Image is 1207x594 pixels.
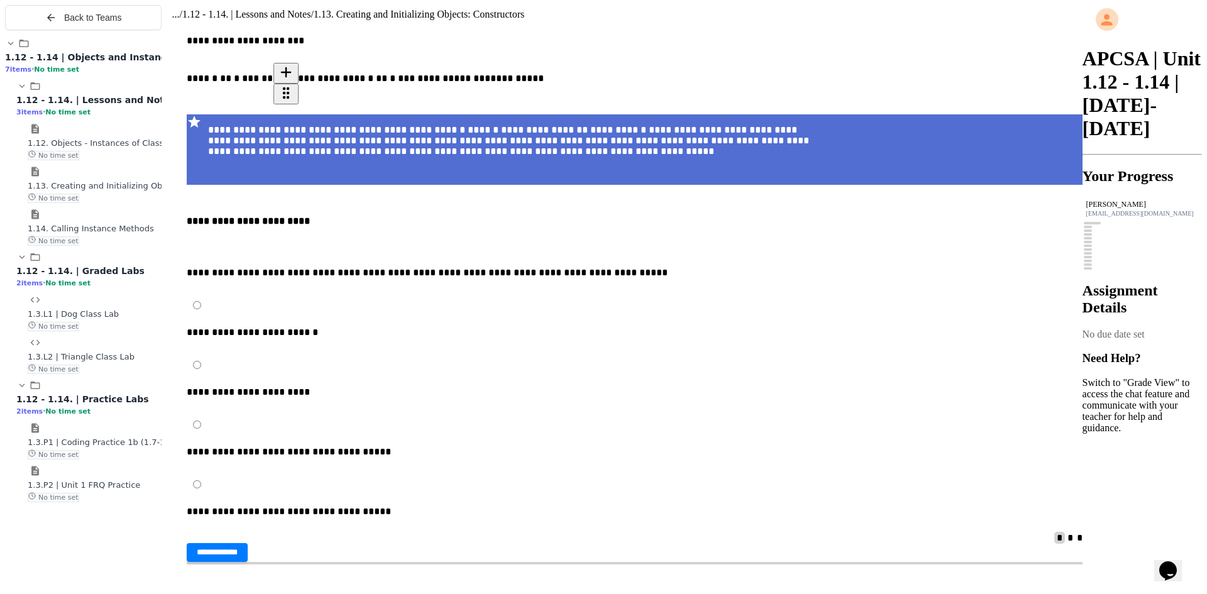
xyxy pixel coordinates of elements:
[28,138,173,148] span: 1.12. Objects - Instances of Classes
[311,9,313,19] span: /
[1086,210,1198,217] div: [EMAIL_ADDRESS][DOMAIN_NAME]
[64,13,122,23] span: Back to Teams
[28,194,79,203] span: No time set
[28,322,79,331] span: No time set
[16,394,149,404] span: 1.12 - 1.14. | Practice Labs
[43,107,45,116] span: •
[1083,282,1202,316] h2: Assignment Details
[1083,47,1202,140] h1: APCSA | Unit 1.12 - 1.14 | [DATE]-[DATE]
[28,352,135,361] span: 1.3.L2 | Triangle Class Lab
[1083,351,1202,365] h3: Need Help?
[28,437,181,447] span: 1.3.P1 | Coding Practice 1b (1.7-1.15)
[1083,329,1202,340] div: No due date set
[28,365,79,374] span: No time set
[1083,168,1202,185] h2: Your Progress
[28,493,79,502] span: No time set
[182,9,311,19] span: 1.12 - 1.14. | Lessons and Notes
[43,407,45,415] span: •
[16,407,43,415] span: 2 items
[34,65,79,74] span: No time set
[16,266,145,276] span: 1.12 - 1.14. | Graded Labs
[28,224,154,233] span: 1.14. Calling Instance Methods
[16,95,175,105] span: 1.12 - 1.14. | Lessons and Notes
[31,65,34,74] span: •
[179,9,182,19] span: /
[5,5,162,30] button: Back to Teams
[5,65,31,74] span: 7 items
[28,309,119,319] span: 1.3.L1 | Dog Class Lab
[5,52,230,62] span: 1.12 - 1.14 | Objects and Instances of Classes
[1083,5,1202,34] div: My Account
[172,9,179,19] span: ...
[1083,377,1202,434] p: Switch to "Grade View" to access the chat feature and communicate with your teacher for help and ...
[43,278,45,287] span: •
[28,151,79,160] span: No time set
[45,407,91,415] span: No time set
[28,450,79,459] span: No time set
[28,480,140,490] span: 1.3.P2 | Unit 1 FRQ Practice
[28,181,240,190] span: 1.13. Creating and Initializing Objects: Constructors
[16,108,43,116] span: 3 items
[16,279,43,287] span: 2 items
[45,279,91,287] span: No time set
[314,9,525,19] span: 1.13. Creating and Initializing Objects: Constructors
[45,108,91,116] span: No time set
[1154,544,1194,581] iframe: chat widget
[1086,200,1198,209] div: [PERSON_NAME]
[28,236,79,246] span: No time set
